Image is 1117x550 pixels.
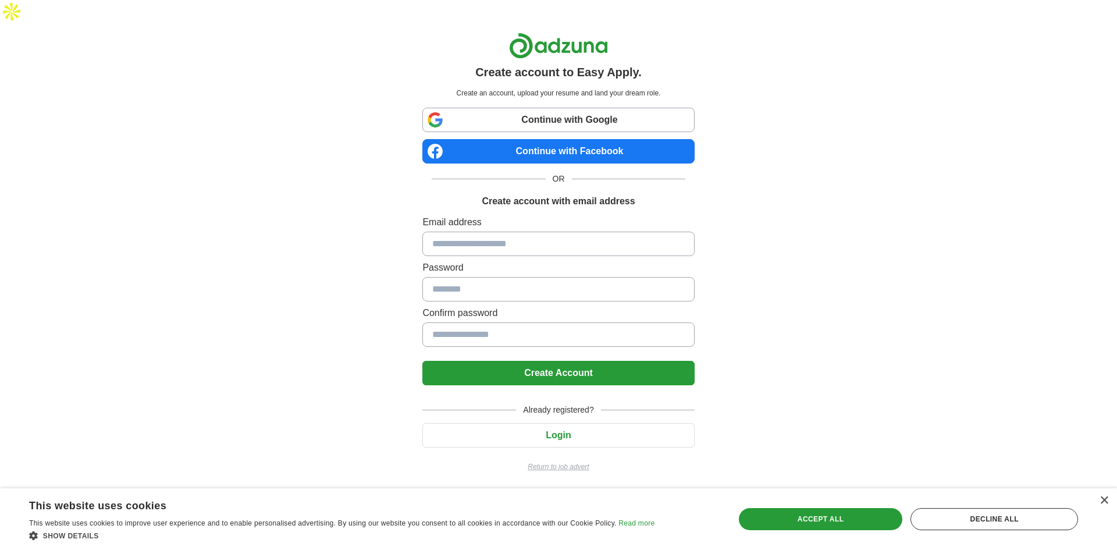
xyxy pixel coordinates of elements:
button: Create Account [422,361,694,385]
div: Show details [29,530,654,541]
a: Read more, opens a new window [618,519,654,527]
a: Continue with Facebook [422,139,694,164]
p: Create an account, upload your resume and land your dream role. [425,88,692,98]
div: Accept all [739,508,903,530]
span: OR [546,173,572,185]
a: Return to job advert [422,462,694,472]
div: This website uses cookies [29,495,625,513]
label: Confirm password [422,306,694,320]
a: Continue with Google [422,108,694,132]
button: Login [422,423,694,448]
span: Already registered? [516,404,600,416]
div: Close [1100,496,1108,505]
a: Login [422,430,694,440]
span: Show details [43,532,99,540]
div: Decline all [910,508,1078,530]
label: Password [422,261,694,275]
h1: Create account with email address [482,194,635,208]
h1: Create account to Easy Apply. [475,63,642,81]
img: Adzuna logo [509,33,608,59]
label: Email address [422,215,694,229]
span: This website uses cookies to improve user experience and to enable personalised advertising. By u... [29,519,617,527]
